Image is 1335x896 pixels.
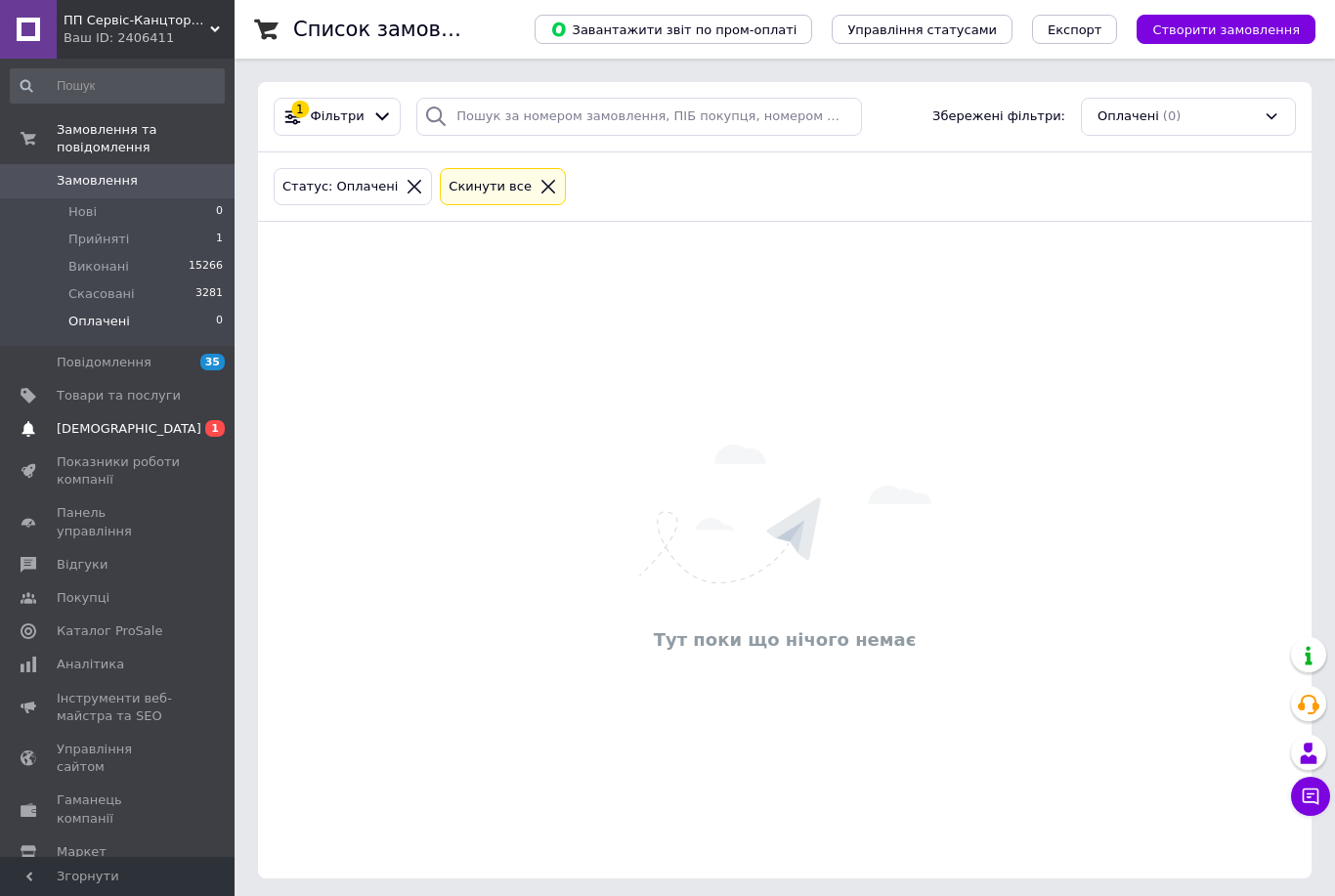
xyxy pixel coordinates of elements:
div: Статус: Оплачені [279,177,402,197]
input: Пошук [10,68,225,104]
span: Замовлення [57,172,138,190]
span: Панель управління [57,504,181,539]
button: Створити замовлення [1137,15,1315,44]
div: 1 [291,101,309,118]
span: Завантажити звіт по пром-оплаті [550,21,797,38]
span: Гаманець компанії [57,791,181,827]
div: Cкинути все [445,177,536,197]
a: Створити замовлення [1117,21,1315,36]
span: 1 [205,420,225,437]
span: Управління статусами [847,22,997,37]
span: Прийняті [68,231,129,248]
span: Замовлення та повідомлення [57,121,235,156]
span: Повідомлення [57,354,151,371]
span: Товари та послуги [57,387,181,405]
span: Покупці [57,589,109,607]
span: Каталог ProSale [57,622,162,640]
span: Фільтри [311,107,365,126]
button: Управління статусами [832,15,1012,44]
span: [DEMOGRAPHIC_DATA] [57,420,201,438]
span: 0 [216,313,223,330]
span: 3281 [195,285,223,303]
span: Показники роботи компанії [57,453,181,489]
span: Скасовані [68,285,135,303]
span: Збережені фільтри: [932,107,1065,126]
span: Аналітика [57,656,124,673]
button: Завантажити звіт по пром-оплаті [535,15,812,44]
span: Маркет [57,843,107,861]
span: Експорт [1048,22,1102,37]
span: Нові [68,203,97,221]
input: Пошук за номером замовлення, ПІБ покупця, номером телефону, Email, номером накладної [416,98,862,136]
h1: Список замовлень [293,18,492,41]
span: 15266 [189,258,223,276]
span: Інструменти веб-майстра та SEO [57,690,181,725]
span: ПП Сервіс-Канцторг - всі товари для офісу з одних рук [64,12,210,29]
button: Чат з покупцем [1291,777,1330,816]
span: Оплачені [1098,107,1159,126]
span: Управління сайтом [57,741,181,776]
span: (0) [1163,108,1181,123]
span: Виконані [68,258,129,276]
div: Тут поки що нічого немає [268,627,1302,652]
span: Створити замовлення [1152,22,1300,37]
span: 35 [200,354,225,370]
span: Оплачені [68,313,130,330]
div: Ваш ID: 2406411 [64,29,235,47]
span: Відгуки [57,556,108,574]
span: 1 [216,231,223,248]
span: 0 [216,203,223,221]
button: Експорт [1032,15,1118,44]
